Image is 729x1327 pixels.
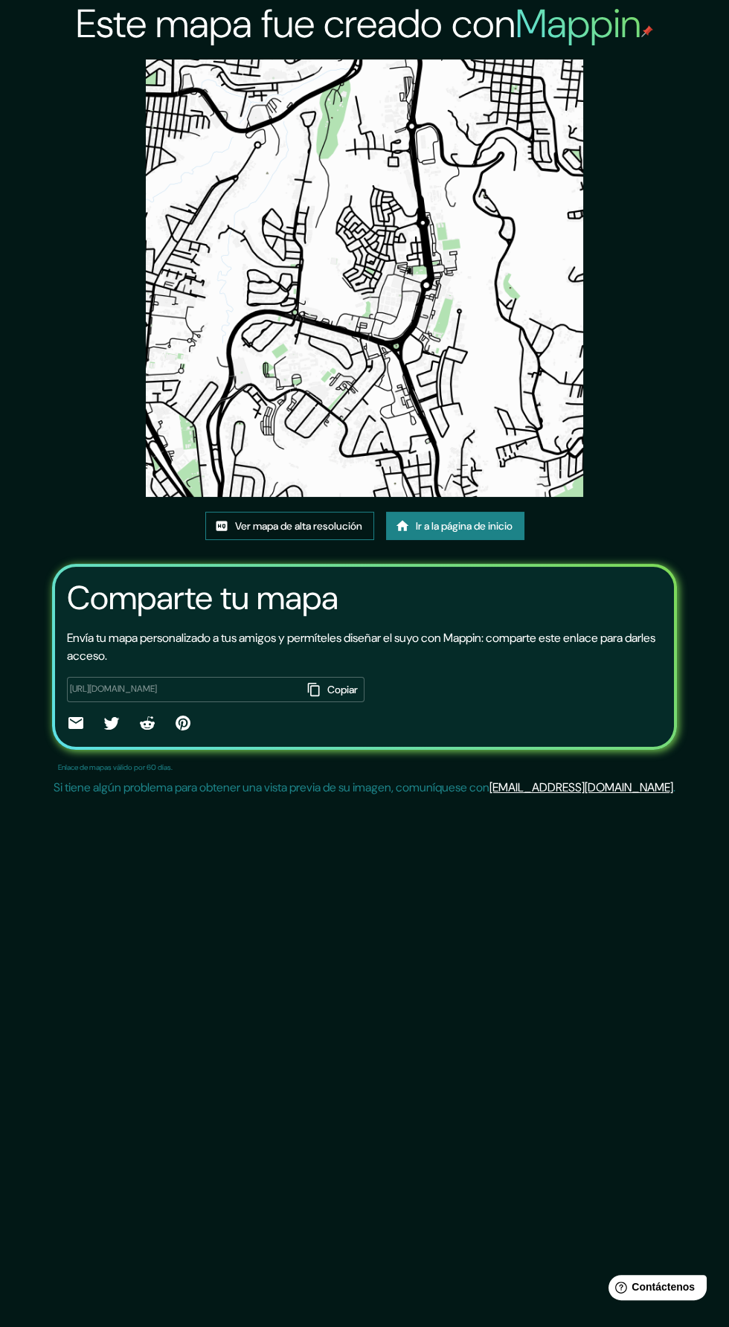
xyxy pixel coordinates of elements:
iframe: Lanzador de widgets de ayuda [597,1269,713,1311]
a: [EMAIL_ADDRESS][DOMAIN_NAME] [489,780,673,795]
font: Enlace de mapas válido por 60 días. [58,762,173,772]
a: Ver mapa de alta resolución [205,512,374,540]
img: created-map [146,60,583,497]
font: Comparte tu mapa [67,576,338,620]
button: Copiar [303,677,364,702]
font: Si tiene algún problema para obtener una vista previa de su imagen, comuníquese con [54,780,489,795]
img: pin de mapeo [641,25,653,37]
font: Ver mapa de alta resolución [235,519,362,533]
font: Copiar [327,683,358,696]
font: Ir a la página de inicio [416,519,513,533]
a: Ir a la página de inicio [386,512,524,540]
font: Envía tu mapa personalizado a tus amigos y permíteles diseñar el suyo con Mappin: comparte este e... [67,630,655,663]
font: . [673,780,675,795]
